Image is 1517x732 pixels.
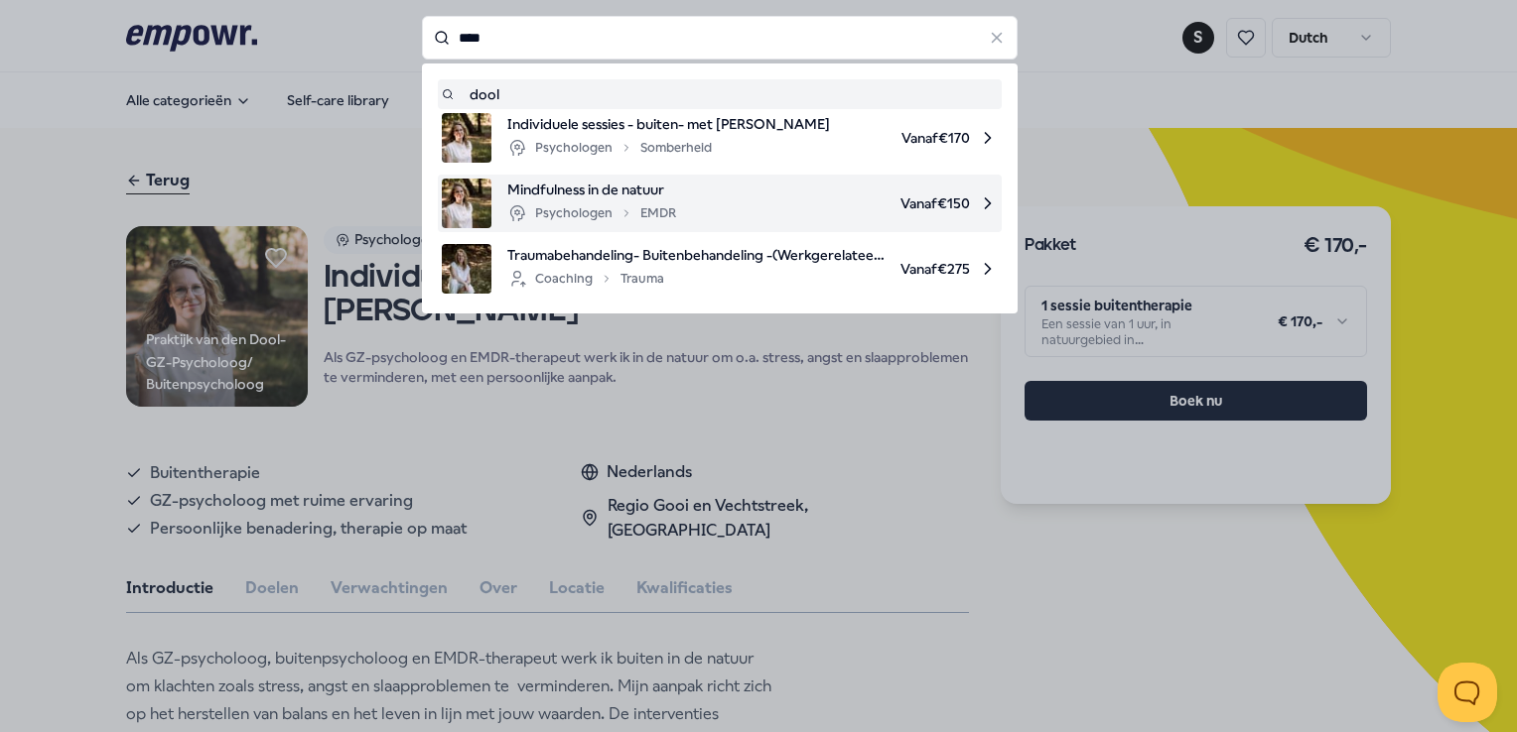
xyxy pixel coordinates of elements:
span: Vanaf € 150 [692,179,998,228]
img: product image [442,244,491,294]
a: product imageIndividuele sessies - buiten- met [PERSON_NAME]PsychologenSomberheidVanaf€170 [442,113,998,163]
iframe: Help Scout Beacon - Open [1438,663,1497,722]
img: product image [442,179,491,228]
span: Mindfulness in de natuur [507,179,676,200]
a: product imageTraumabehandeling- Buitenbehandeling -(Werkgerelateerd) traumaCoachingTraumaVanaf€275 [442,244,998,294]
div: Psychologen EMDR [507,201,676,225]
input: Search for products, categories or subcategories [422,16,1018,60]
a: product imageMindfulness in de natuurPsychologenEMDRVanaf€150 [442,179,998,228]
img: product image [442,113,491,163]
span: Traumabehandeling- Buitenbehandeling -(Werkgerelateerd) trauma [507,244,885,266]
div: Psychologen Somberheid [507,136,712,160]
div: Coaching Trauma [507,267,664,291]
span: Individuele sessies - buiten- met [PERSON_NAME] [507,113,830,135]
span: Vanaf € 170 [846,113,998,163]
span: Vanaf € 275 [900,244,998,294]
a: dool [442,83,998,105]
